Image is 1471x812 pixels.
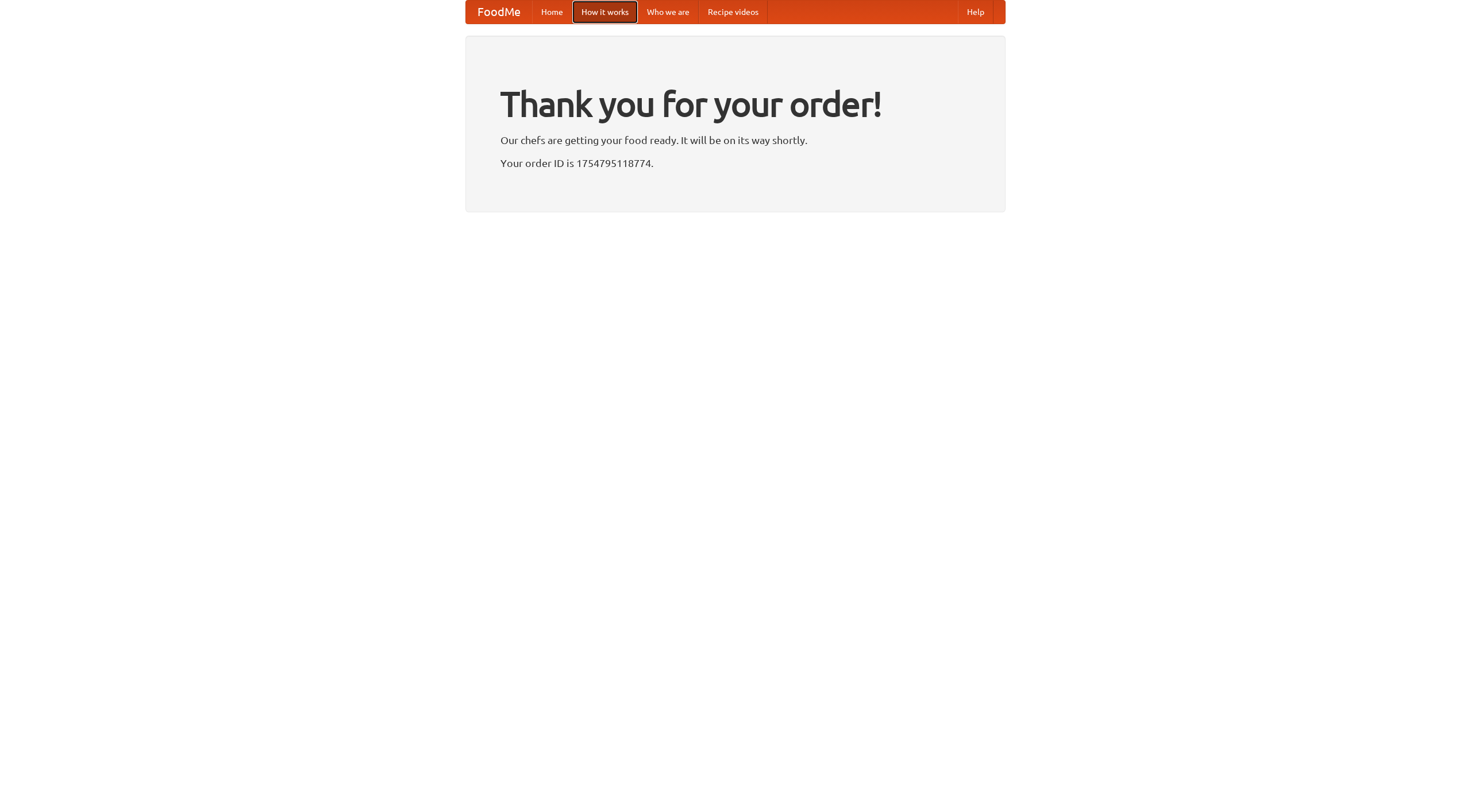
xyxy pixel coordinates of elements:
[638,1,699,24] a: Who we are
[572,1,638,24] a: How it works
[958,1,993,24] a: Help
[466,1,532,24] a: FoodMe
[500,154,971,172] p: Your order ID is 1754795118774.
[500,76,971,131] h1: Thank you for your order!
[699,1,768,24] a: Recipe videos
[500,131,971,149] p: Our chefs are getting your food ready. It will be on its way shortly.
[532,1,572,24] a: Home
